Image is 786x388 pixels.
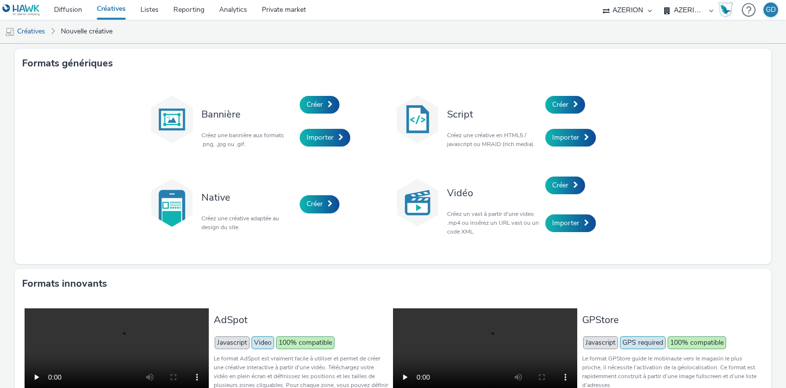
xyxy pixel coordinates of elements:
[552,218,579,228] span: Importer
[447,131,540,149] p: Créez une créative en HTML5 / javascript ou MRAID (rich media).
[22,276,107,291] h3: Formats innovants
[545,129,596,147] a: Importer
[582,313,757,327] h3: GPStore
[215,336,250,349] span: Javascript
[201,214,295,232] p: Créez une créative adaptée au design du site.
[5,27,15,37] img: mobile
[393,95,442,144] img: code.svg
[300,129,350,147] a: Importer
[22,56,113,71] h3: Formats génériques
[545,214,596,232] a: Importer
[214,313,388,327] h3: AdSpot
[447,186,540,200] h3: Vidéo
[552,180,568,190] span: Créer
[56,20,117,43] a: Nouvelle créative
[447,209,540,236] p: Créez un vast à partir d'une video .mp4 ou insérez un URL vast ou un code XML.
[545,96,585,114] a: Créer
[307,100,323,109] span: Créer
[300,96,339,114] a: Créer
[583,336,618,349] span: Javascript
[718,2,733,18] img: Hawk Academy
[147,178,196,227] img: native.svg
[252,336,274,349] span: Video
[300,195,339,213] a: Créer
[620,336,666,349] span: GPS required
[552,100,568,109] span: Créer
[307,199,323,209] span: Créer
[2,4,40,16] img: undefined Logo
[307,133,334,142] span: Importer
[668,336,726,349] span: 100% compatible
[276,336,335,349] span: 100% compatible
[545,177,585,194] a: Créer
[147,95,196,144] img: banner.svg
[552,133,579,142] span: Importer
[447,108,540,121] h3: Script
[718,2,737,18] a: Hawk Academy
[201,191,295,204] h3: Native
[201,108,295,121] h3: Bannière
[201,131,295,149] p: Créez une bannière aux formats .png, .jpg ou .gif.
[766,2,776,17] div: GD
[393,178,442,227] img: video.svg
